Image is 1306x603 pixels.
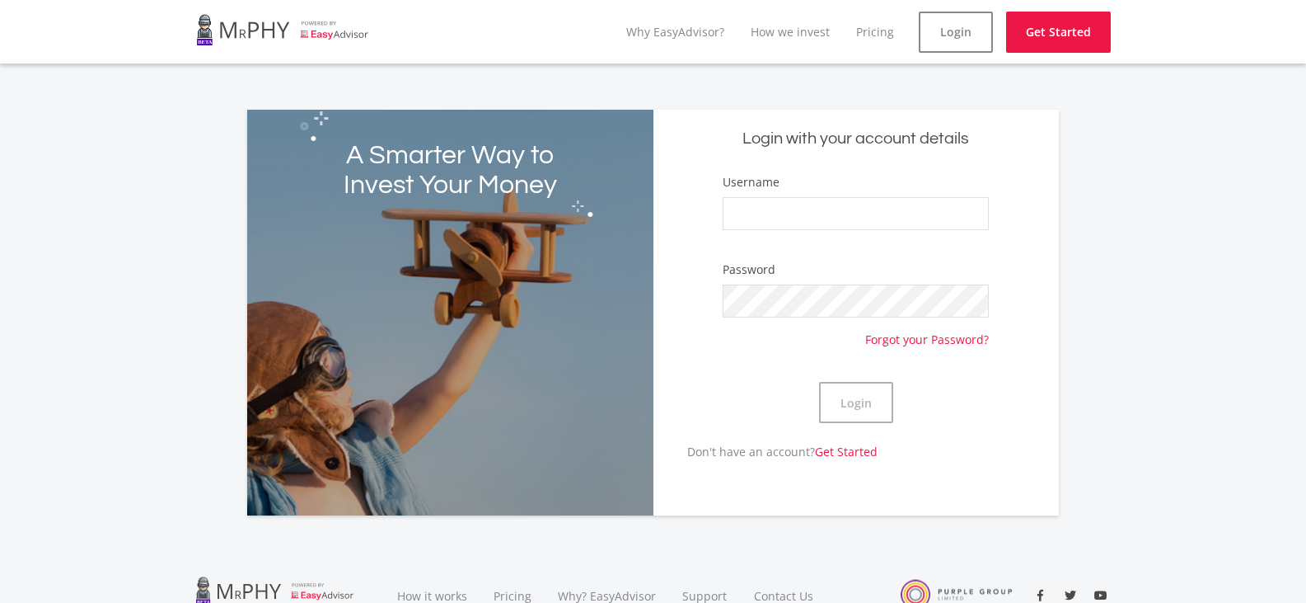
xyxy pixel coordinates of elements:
label: Password [723,261,775,278]
a: Get Started [815,444,878,459]
a: Pricing [856,24,894,40]
p: Don't have an account? [653,443,878,460]
a: How we invest [751,24,830,40]
button: Login [819,382,893,423]
a: Forgot your Password? [865,318,989,348]
label: Username [723,174,779,191]
h5: Login with your account details [666,128,1046,150]
a: Login [919,12,993,53]
a: Get Started [1006,12,1111,53]
a: Why EasyAdvisor? [626,24,724,40]
h2: A Smarter Way to Invest Your Money [329,141,572,200]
